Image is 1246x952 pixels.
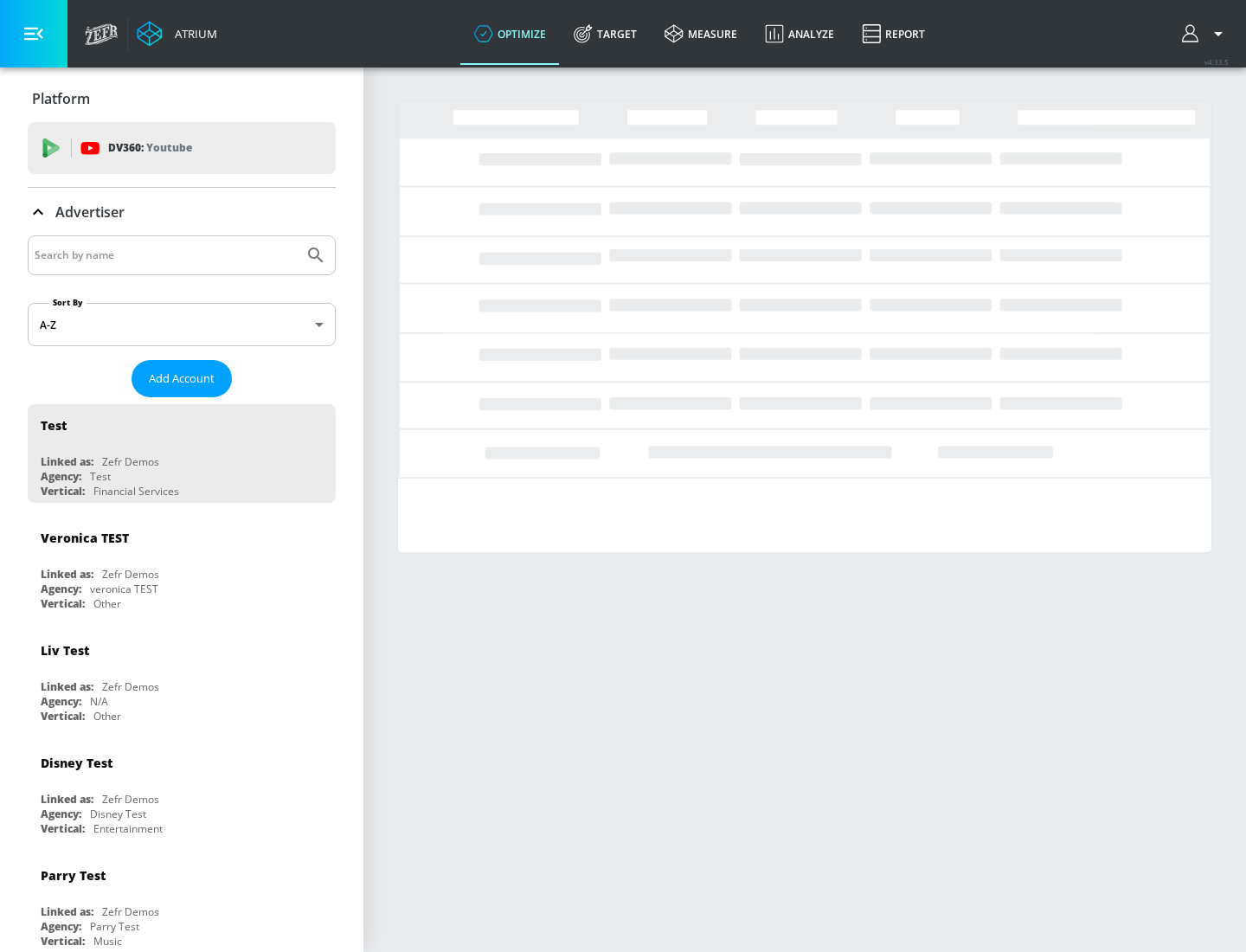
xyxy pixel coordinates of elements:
[90,919,139,934] div: Parry Test
[41,582,81,596] div: Agency:
[41,709,85,724] div: Vertical:
[41,867,106,884] div: Parry Test
[90,469,111,484] div: Test
[41,596,85,611] div: Vertical:
[28,303,336,346] div: A-Z
[28,742,336,840] div: Disney TestLinked as:Zefr DemosAgency:Disney TestVertical:Entertainment
[149,369,215,389] span: Add Account
[751,3,848,65] a: Analyze
[102,904,159,919] div: Zefr Demos
[102,792,159,807] div: Zefr Demos
[102,679,159,694] div: Zefr Demos
[41,530,129,546] div: Veronica TEST
[93,484,179,499] div: Financial Services
[560,3,651,65] a: Target
[108,138,192,158] p: DV360:
[651,3,751,65] a: measure
[90,582,158,596] div: veronica TEST
[93,709,121,724] div: Other
[28,74,336,123] div: Platform
[28,629,336,728] div: Liv TestLinked as:Zefr DemosAgency:N/AVertical:Other
[41,454,93,469] div: Linked as:
[28,517,336,615] div: Veronica TESTLinked as:Zefr DemosAgency:veronica TESTVertical:Other
[41,919,81,934] div: Agency:
[41,904,93,919] div: Linked as:
[93,934,122,949] div: Music
[93,596,121,611] div: Other
[41,484,85,499] div: Vertical:
[168,26,217,42] div: Atrium
[41,694,81,709] div: Agency:
[102,567,159,582] div: Zefr Demos
[90,694,108,709] div: N/A
[93,821,163,836] div: Entertainment
[41,469,81,484] div: Agency:
[28,404,336,503] div: TestLinked as:Zefr DemosAgency:TestVertical:Financial Services
[102,454,159,469] div: Zefr Demos
[28,188,336,236] div: Advertiser
[49,297,87,308] label: Sort By
[848,3,939,65] a: Report
[28,122,336,174] div: DV360: Youtube
[41,679,93,694] div: Linked as:
[137,21,217,47] a: Atrium
[41,807,81,821] div: Agency:
[146,138,192,157] p: Youtube
[132,360,232,397] button: Add Account
[41,821,85,836] div: Vertical:
[460,3,560,65] a: optimize
[41,567,93,582] div: Linked as:
[41,934,85,949] div: Vertical:
[35,244,297,267] input: Search by name
[90,807,146,821] div: Disney Test
[41,417,67,434] div: Test
[41,792,93,807] div: Linked as:
[1204,57,1229,67] span: v 4.33.5
[41,642,89,659] div: Liv Test
[55,203,125,222] p: Advertiser
[41,755,112,771] div: Disney Test
[32,89,90,108] p: Platform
